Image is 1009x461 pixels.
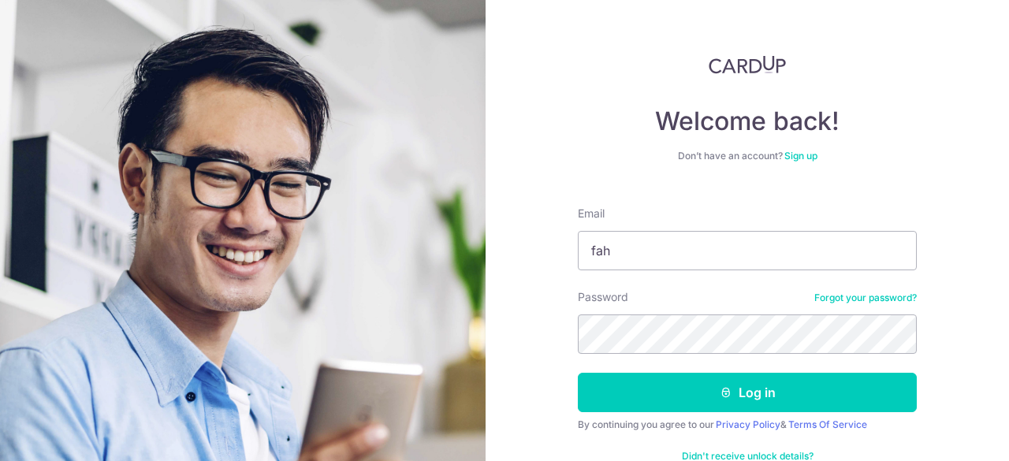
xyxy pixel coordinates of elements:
[578,289,628,305] label: Password
[578,373,917,412] button: Log in
[578,150,917,162] div: Don’t have an account?
[814,292,917,304] a: Forgot your password?
[578,206,605,221] label: Email
[578,106,917,137] h4: Welcome back!
[578,231,917,270] input: Enter your Email
[716,418,780,430] a: Privacy Policy
[578,418,917,431] div: By continuing you agree to our &
[788,418,867,430] a: Terms Of Service
[709,55,786,74] img: CardUp Logo
[784,150,817,162] a: Sign up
